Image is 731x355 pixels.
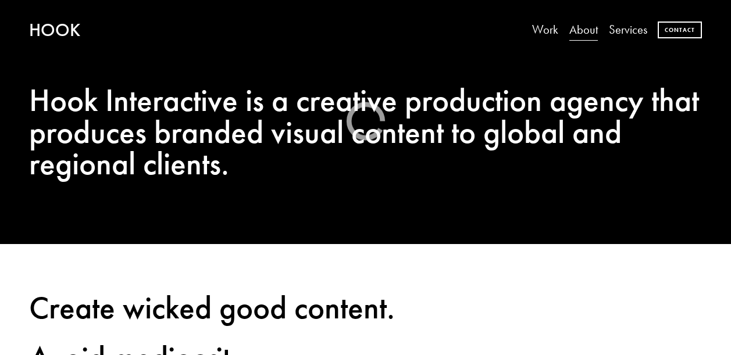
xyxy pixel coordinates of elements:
a: HOOK [29,19,80,41]
a: Services [609,18,647,42]
h2: Create wicked good content. [29,292,701,324]
a: Work [532,18,558,42]
a: Contact [658,21,701,38]
a: About [569,18,598,42]
h2: Hook Interactive is a creative production agency that produces branded visual content to global a... [29,85,701,180]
